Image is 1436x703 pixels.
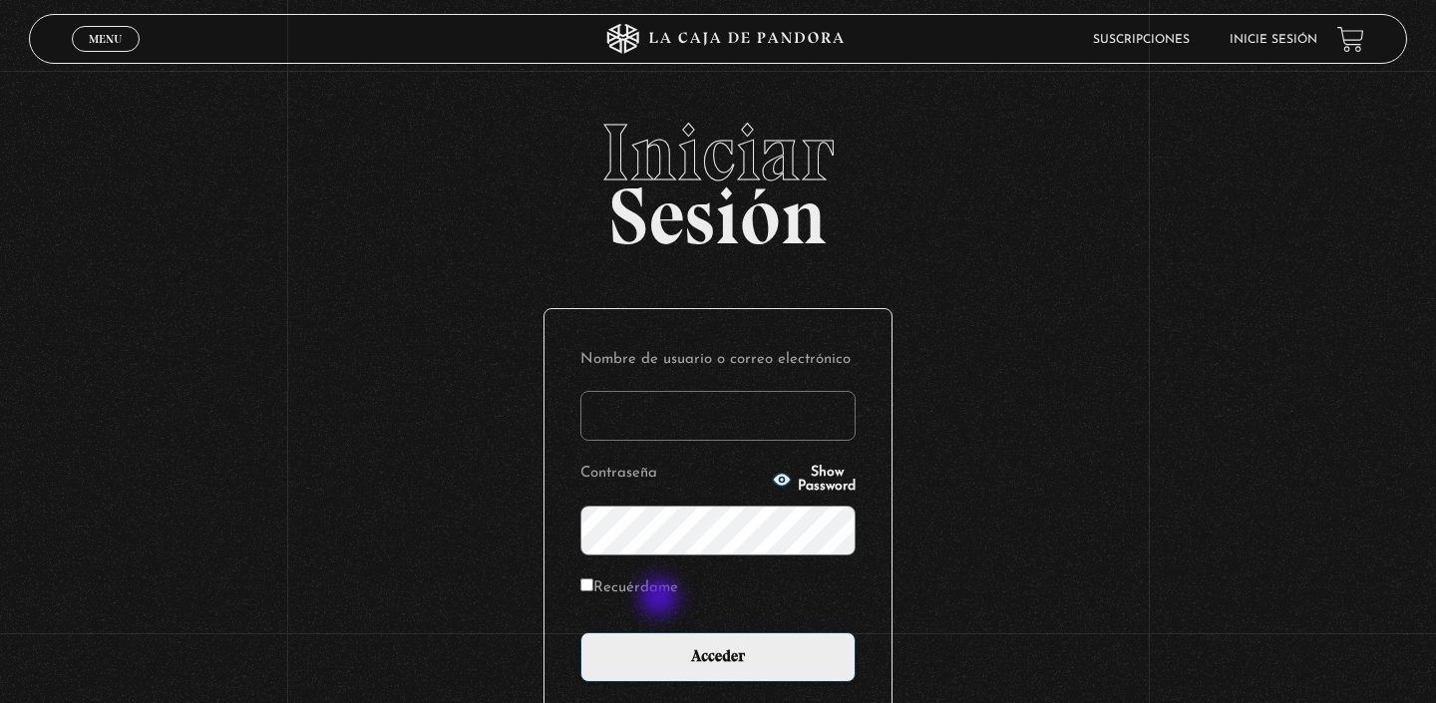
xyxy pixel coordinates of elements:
span: Iniciar [29,113,1407,192]
a: Inicie sesión [1230,34,1317,46]
label: Contraseña [580,459,766,490]
span: Cerrar [83,50,130,64]
a: Suscripciones [1093,34,1190,46]
input: Acceder [580,632,856,682]
span: Menu [89,33,122,45]
label: Nombre de usuario o correo electrónico [580,345,856,376]
a: View your shopping cart [1337,26,1364,53]
span: Show Password [798,466,856,494]
input: Recuérdame [580,578,593,591]
button: Show Password [772,466,856,494]
h2: Sesión [29,113,1407,240]
label: Recuérdame [580,573,678,604]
